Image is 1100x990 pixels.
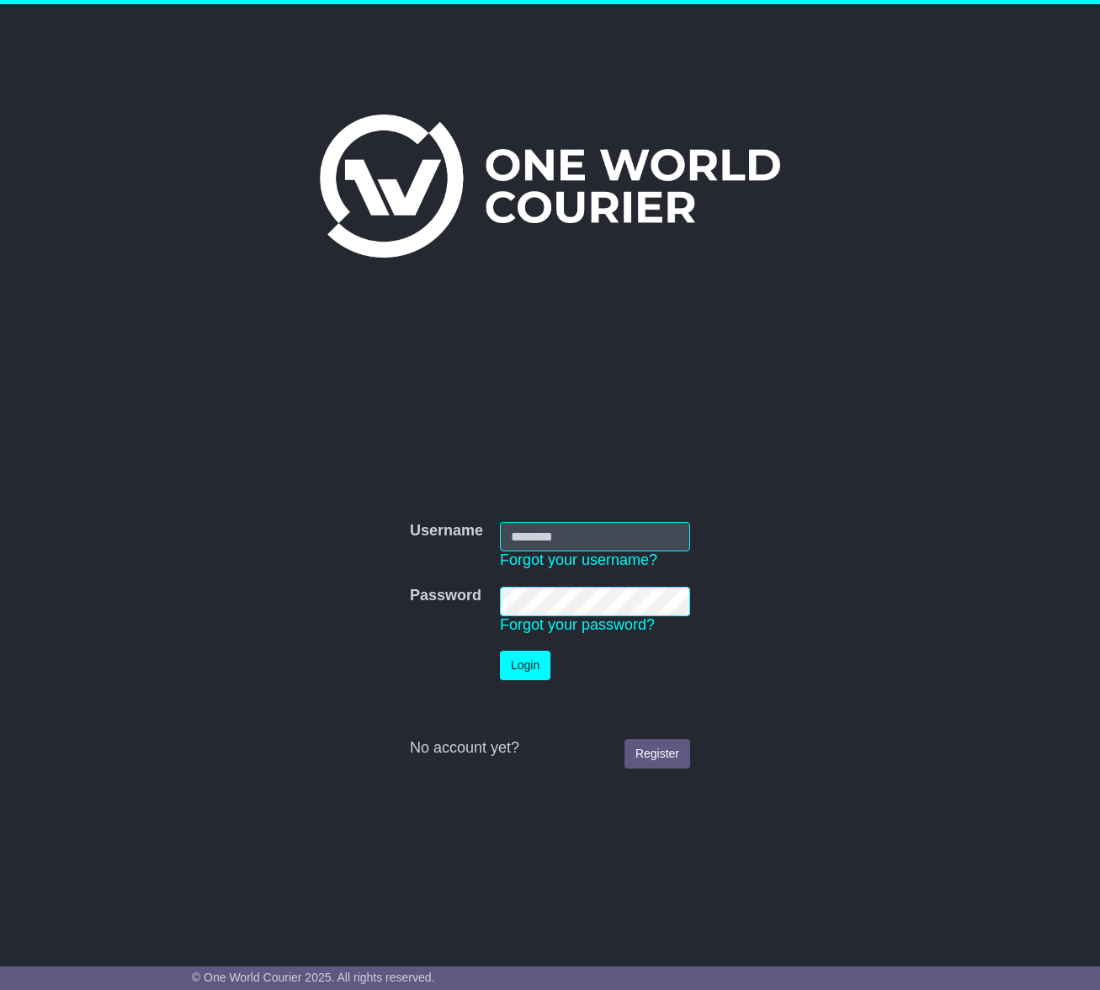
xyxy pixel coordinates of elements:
[500,551,657,568] a: Forgot your username?
[410,739,690,758] div: No account yet?
[410,587,481,605] label: Password
[410,522,483,540] label: Username
[500,616,655,633] a: Forgot your password?
[192,971,435,984] span: © One World Courier 2025. All rights reserved.
[500,651,550,680] button: Login
[320,114,779,258] img: One World
[624,739,690,769] a: Register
